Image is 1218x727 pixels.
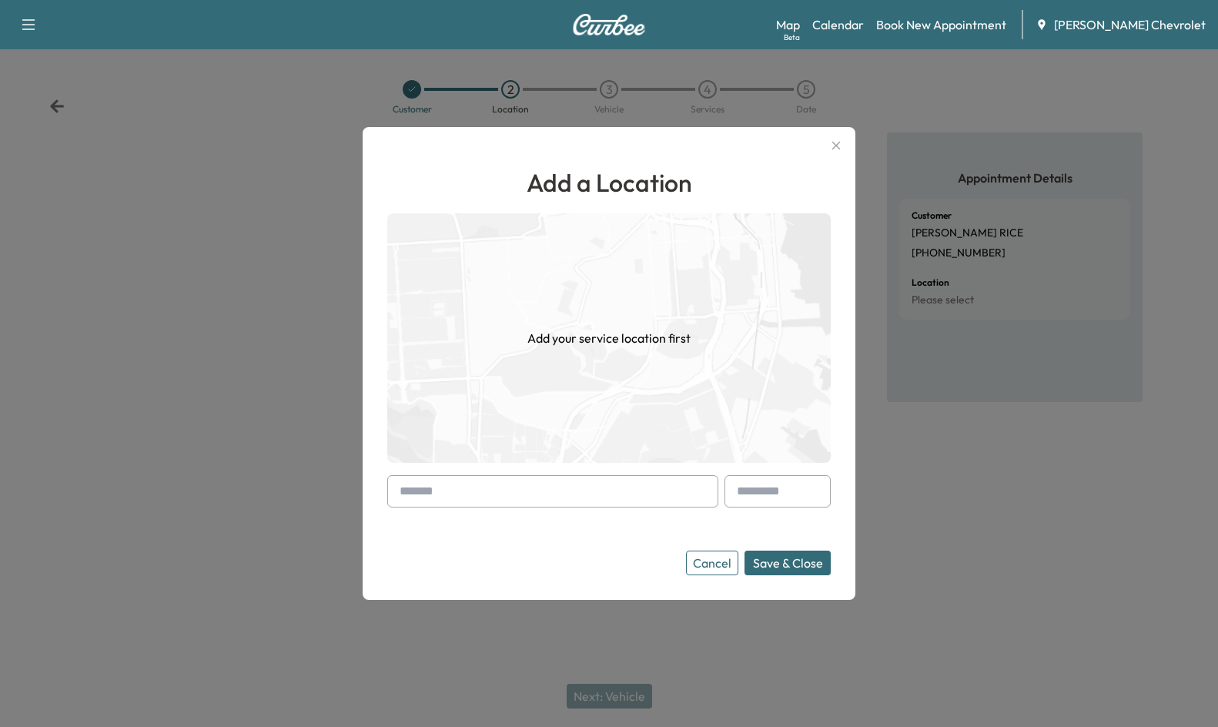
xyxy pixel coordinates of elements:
div: Beta [784,32,800,43]
h1: Add your service location first [527,329,691,347]
a: Book New Appointment [876,15,1006,34]
img: empty-map-CL6vilOE.png [387,213,831,463]
button: Cancel [686,551,738,575]
img: Curbee Logo [572,14,646,35]
span: [PERSON_NAME] Chevrolet [1054,15,1206,34]
a: MapBeta [776,15,800,34]
button: Save & Close [745,551,831,575]
a: Calendar [812,15,864,34]
h1: Add a Location [387,164,831,201]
